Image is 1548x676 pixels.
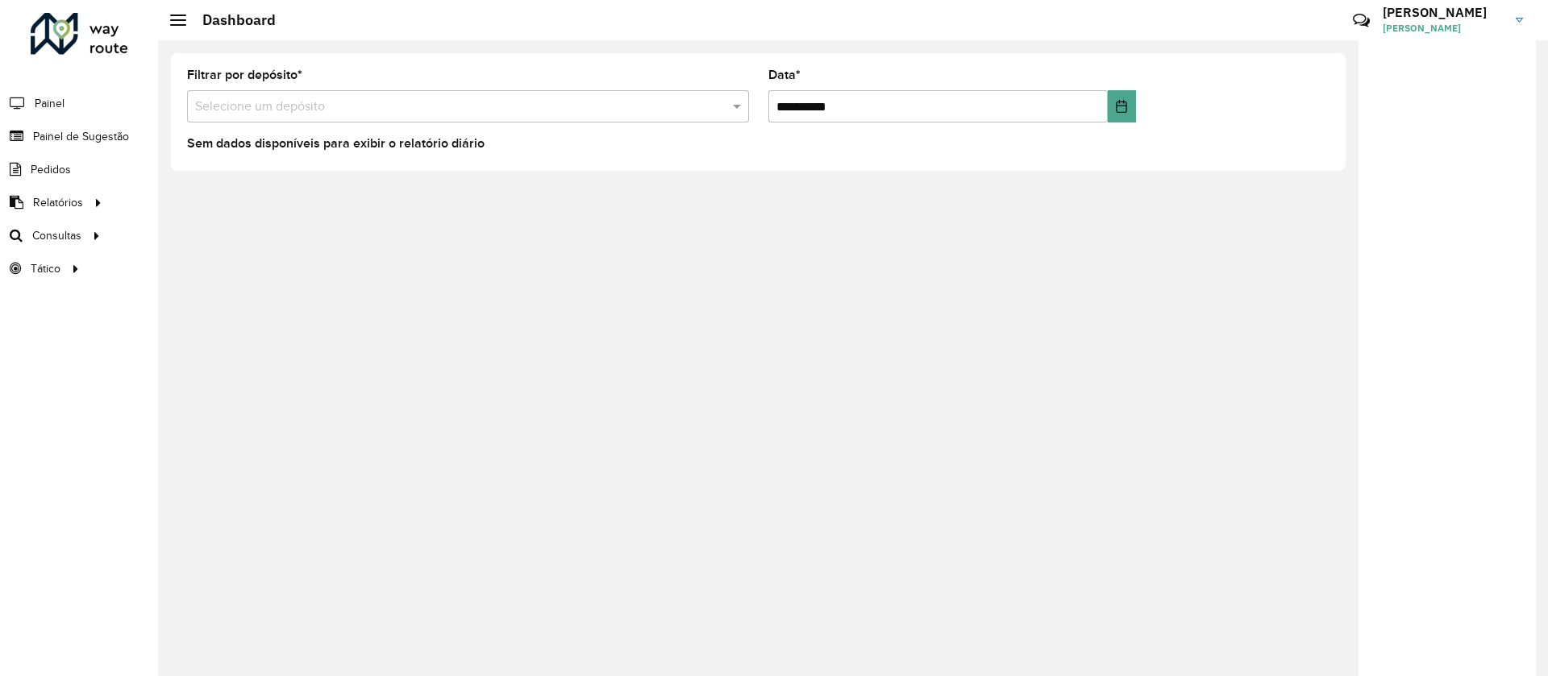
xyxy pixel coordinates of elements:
[33,194,83,211] span: Relatórios
[1344,3,1379,38] a: Contato Rápido
[35,95,64,112] span: Painel
[1383,21,1504,35] span: [PERSON_NAME]
[31,161,71,178] span: Pedidos
[1383,5,1504,20] h3: [PERSON_NAME]
[32,227,81,244] span: Consultas
[187,134,485,153] label: Sem dados disponíveis para exibir o relatório diário
[1108,90,1136,122] button: Choose Date
[31,260,60,277] span: Tático
[768,65,801,85] label: Data
[186,11,276,29] h2: Dashboard
[33,128,129,145] span: Painel de Sugestão
[187,65,302,85] label: Filtrar por depósito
